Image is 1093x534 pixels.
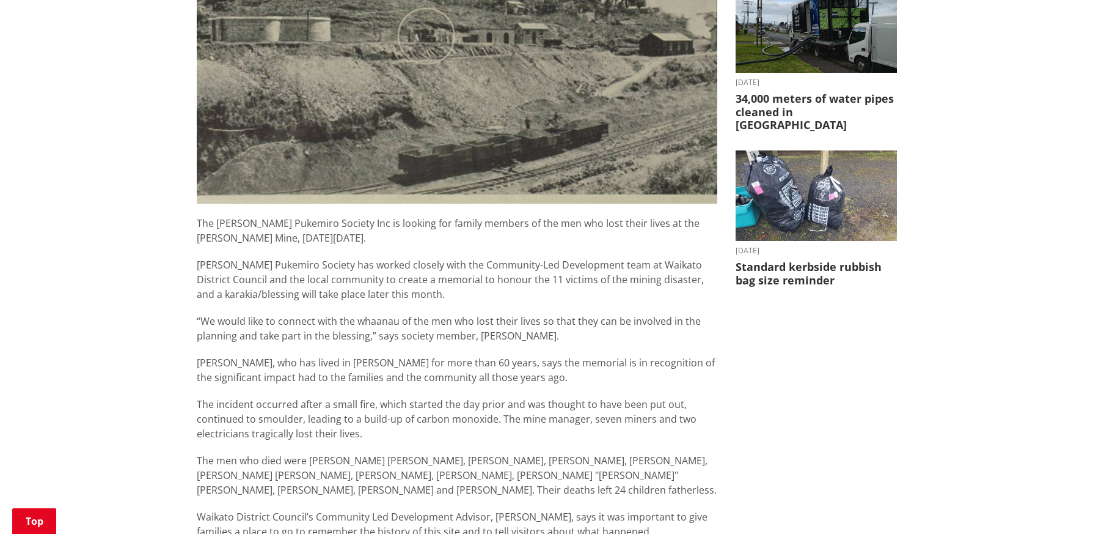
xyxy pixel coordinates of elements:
time: [DATE] [736,247,897,254]
h3: Standard kerbside rubbish bag size reminder [736,261,897,287]
p: The incident occurred after a small fire, which started the day prior and was thought to have bee... [197,397,717,441]
p: The [PERSON_NAME] Pukemiro Society Inc is looking for family members of the men who lost their li... [197,216,717,245]
p: [PERSON_NAME], who has lived in [PERSON_NAME] for more than 60 years, says the memorial is in rec... [197,355,717,385]
p: The men who died were [PERSON_NAME] [PERSON_NAME], [PERSON_NAME], [PERSON_NAME], [PERSON_NAME], [... [197,453,717,497]
h3: 34,000 meters of water pipes cleaned in [GEOGRAPHIC_DATA] [736,92,897,132]
img: 20250825_074435 [736,150,897,242]
a: [DATE] Standard kerbside rubbish bag size reminder [736,150,897,287]
time: [DATE] [736,79,897,86]
a: Top [12,508,56,534]
p: “We would like to connect with the whaanau of the men who lost their lives so that they can be in... [197,314,717,343]
iframe: Messenger Launcher [1037,483,1081,527]
p: [PERSON_NAME] Pukemiro Society has worked closely with the Community-Led Development team at Waik... [197,258,717,302]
